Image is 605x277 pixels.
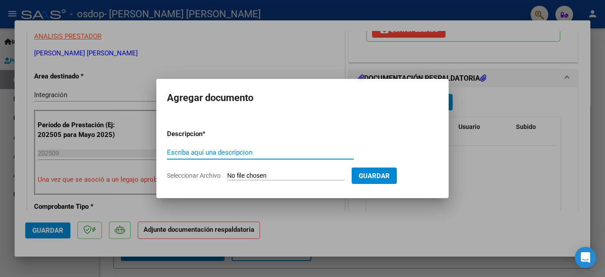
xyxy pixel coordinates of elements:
div: Open Intercom Messenger [575,247,596,268]
p: Descripcion [167,129,248,139]
span: Seleccionar Archivo [167,172,221,179]
h2: Agregar documento [167,90,438,106]
button: Guardar [352,168,397,184]
span: Guardar [359,172,390,180]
